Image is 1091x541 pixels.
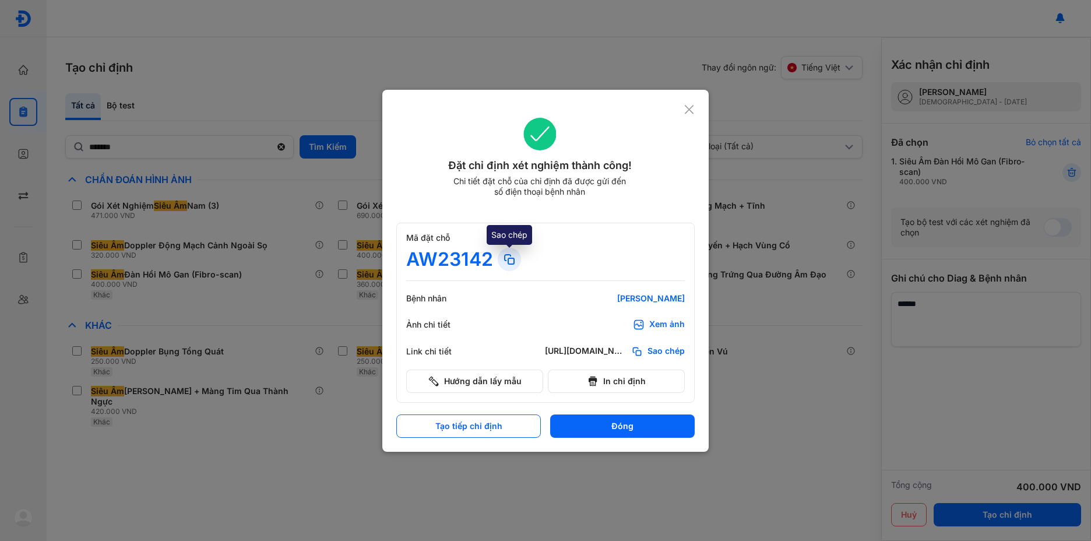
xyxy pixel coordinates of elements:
[406,370,543,393] button: Hướng dẫn lấy mẫu
[545,346,627,357] div: [URL][DOMAIN_NAME]
[406,248,493,271] div: AW23142
[396,414,541,438] button: Tạo tiếp chỉ định
[550,414,695,438] button: Đóng
[406,233,685,243] div: Mã đặt chỗ
[448,176,631,197] div: Chi tiết đặt chỗ của chỉ định đã được gửi đến số điện thoại bệnh nhân
[396,157,684,174] div: Đặt chỉ định xét nghiệm thành công!
[406,319,476,330] div: Ảnh chi tiết
[406,346,476,357] div: Link chi tiết
[548,370,685,393] button: In chỉ định
[647,346,685,357] span: Sao chép
[649,319,685,331] div: Xem ảnh
[545,293,685,304] div: [PERSON_NAME]
[406,293,476,304] div: Bệnh nhân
